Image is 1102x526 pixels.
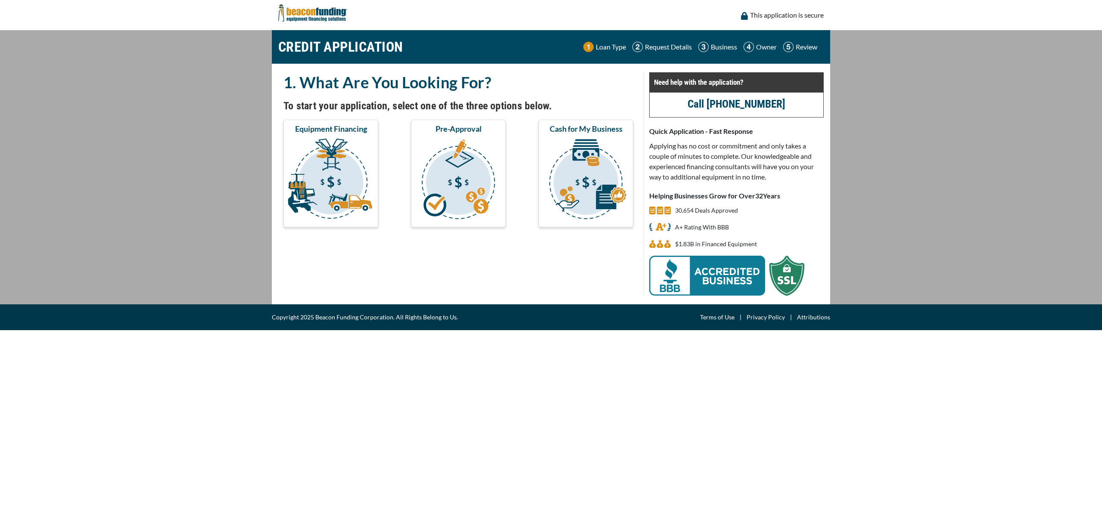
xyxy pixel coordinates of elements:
span: 32 [755,192,763,200]
p: This application is secure [750,10,824,20]
p: Need help with the application? [654,77,819,87]
img: Step 5 [783,42,794,52]
p: Helping Businesses Grow for Over Years [649,191,824,201]
p: Owner [756,42,777,52]
h4: To start your application, select one of the three options below. [283,99,633,113]
a: Privacy Policy [747,312,785,322]
span: | [735,312,747,322]
img: Pre-Approval [413,137,504,223]
p: $1,830,669,489 in Financed Equipment [675,239,757,249]
p: Request Details [645,42,692,52]
p: Loan Type [596,42,626,52]
a: Call [PHONE_NUMBER] [688,98,785,110]
a: Attributions [797,312,830,322]
img: Equipment Financing [285,137,377,223]
img: BBB Acredited Business and SSL Protection [649,256,804,296]
p: Review [796,42,817,52]
p: A+ Rating With BBB [675,222,729,232]
h1: CREDIT APPLICATION [278,34,403,59]
span: Cash for My Business [550,124,623,134]
p: Quick Application - Fast Response [649,126,824,136]
img: Step 2 [632,42,643,52]
img: Cash for My Business [540,137,632,223]
span: Pre-Approval [436,124,482,134]
span: Copyright 2025 Beacon Funding Corporation. All Rights Belong to Us. [272,312,458,322]
span: | [785,312,797,322]
p: 30,654 Deals Approved [675,205,738,216]
h2: 1. What Are You Looking For? [283,72,633,92]
button: Pre-Approval [411,120,506,227]
img: Step 1 [583,42,594,52]
img: lock icon to convery security [741,12,748,20]
button: Cash for My Business [539,120,633,227]
img: Step 3 [698,42,709,52]
button: Equipment Financing [283,120,378,227]
p: Business [711,42,737,52]
a: Terms of Use [700,312,735,322]
img: Step 4 [744,42,754,52]
span: Equipment Financing [295,124,367,134]
p: Applying has no cost or commitment and only takes a couple of minutes to complete. Our knowledgea... [649,141,824,182]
